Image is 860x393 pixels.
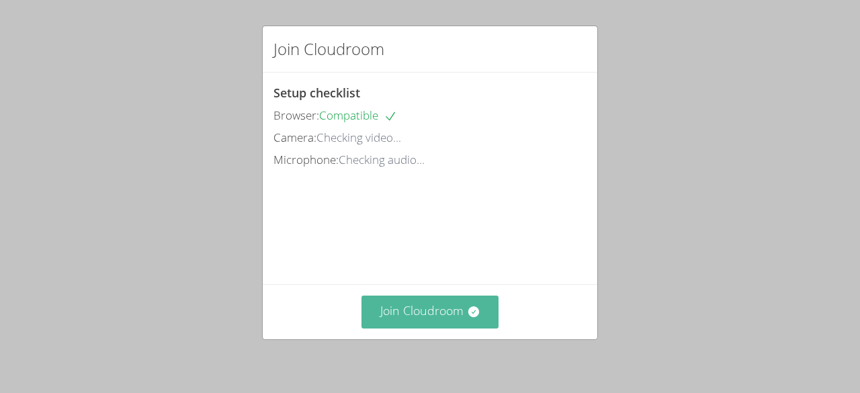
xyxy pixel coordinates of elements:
span: Setup checklist [273,85,360,101]
span: Checking audio... [339,152,425,167]
span: Checking video... [316,130,401,145]
h2: Join Cloudroom [273,37,384,61]
span: Camera: [273,130,316,145]
button: Join Cloudroom [361,296,499,329]
span: Browser: [273,107,319,123]
span: Microphone: [273,152,339,167]
span: Compatible [319,107,397,123]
